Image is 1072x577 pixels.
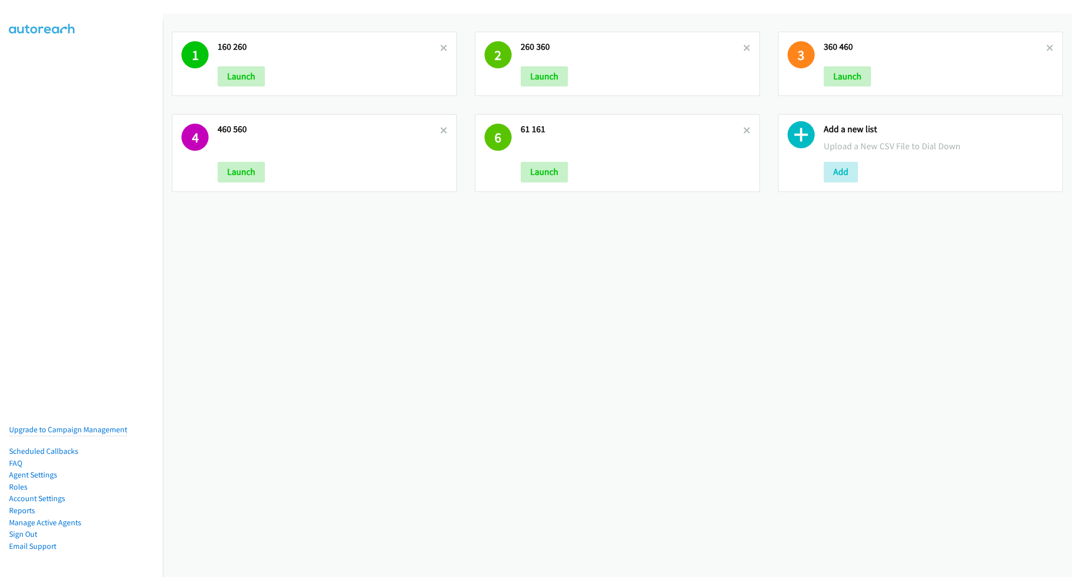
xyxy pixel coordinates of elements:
[9,518,81,527] a: Manage Active Agents
[218,162,265,182] button: Launch
[987,533,1064,569] iframe: Checklist
[824,162,858,182] button: Add
[181,124,209,151] h1: 4
[181,41,209,68] h1: 1
[9,446,78,456] a: Scheduled Callbacks
[9,506,35,515] a: Reports
[484,124,512,151] h1: 6
[824,66,871,86] button: Launch
[484,41,512,68] h1: 2
[1043,248,1072,328] iframe: Resource Center
[788,41,815,68] h1: 3
[824,124,1053,135] h2: Add a new list
[218,41,440,53] h2: 160 260
[824,41,1046,53] h2: 360 460
[218,66,265,86] button: Launch
[9,458,22,468] a: FAQ
[521,162,568,182] button: Launch
[9,482,28,492] a: Roles
[9,470,57,479] a: Agent Settings
[9,494,65,503] a: Account Settings
[824,139,1053,153] p: Upload a New CSV File to Dial Down
[9,529,37,539] a: Sign Out
[9,425,127,434] a: Upgrade to Campaign Management
[521,124,743,135] h2: 61 161
[521,41,743,53] h2: 260 360
[9,541,56,551] a: Email Support
[521,66,568,86] button: Launch
[218,124,440,135] h2: 460 560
